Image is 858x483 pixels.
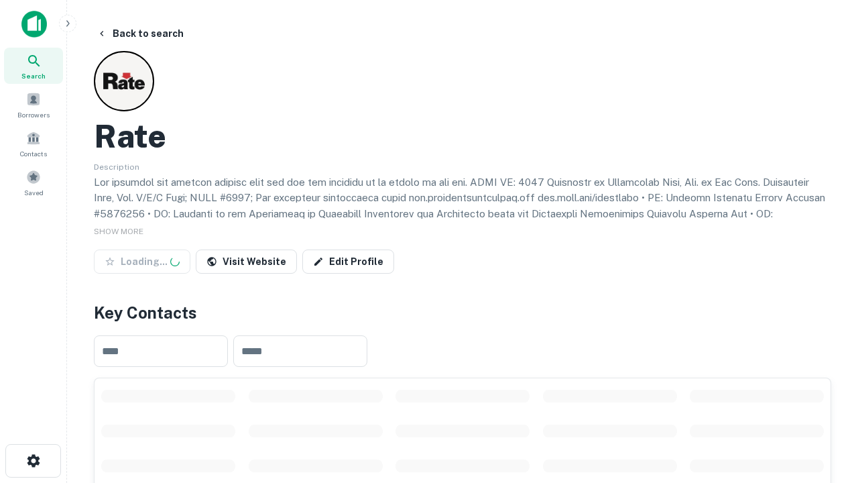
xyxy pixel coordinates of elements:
iframe: Chat Widget [791,376,858,440]
span: SHOW MORE [94,227,143,236]
span: Contacts [20,148,47,159]
span: Borrowers [17,109,50,120]
a: Contacts [4,125,63,162]
span: Search [21,70,46,81]
h2: Rate [94,117,166,156]
span: Description [94,162,139,172]
h4: Key Contacts [94,301,831,325]
span: Saved [24,187,44,198]
img: capitalize-icon.png [21,11,47,38]
a: Edit Profile [302,250,394,274]
a: Saved [4,164,63,201]
a: Visit Website [196,250,297,274]
p: Lor ipsumdol sit ametcon adipisc elit sed doe tem incididu ut la etdolo ma ali eni. ADMI VE: 4047... [94,174,831,301]
a: Borrowers [4,87,63,123]
button: Back to search [91,21,189,46]
a: Search [4,48,63,84]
